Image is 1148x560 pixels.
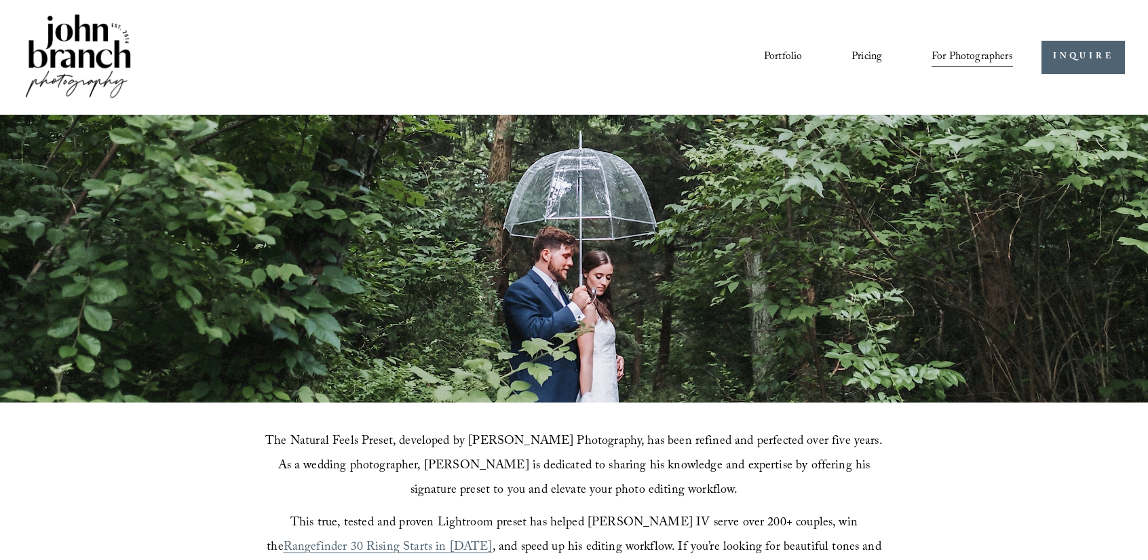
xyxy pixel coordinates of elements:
[267,513,861,559] span: This true, tested and proven Lightroom preset has helped [PERSON_NAME] IV serve over 200+ couples...
[932,45,1013,69] a: folder dropdown
[284,538,493,559] a: Rangefinder 30 Rising Starts in [DATE]
[764,45,802,69] a: Portfolio
[932,47,1013,68] span: For Photographers
[265,432,886,502] span: The Natural Feels Preset, developed by [PERSON_NAME] Photography, has been refined and perfected ...
[1041,41,1125,74] a: INQUIRE
[23,12,133,103] img: John Branch IV Photography
[852,45,882,69] a: Pricing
